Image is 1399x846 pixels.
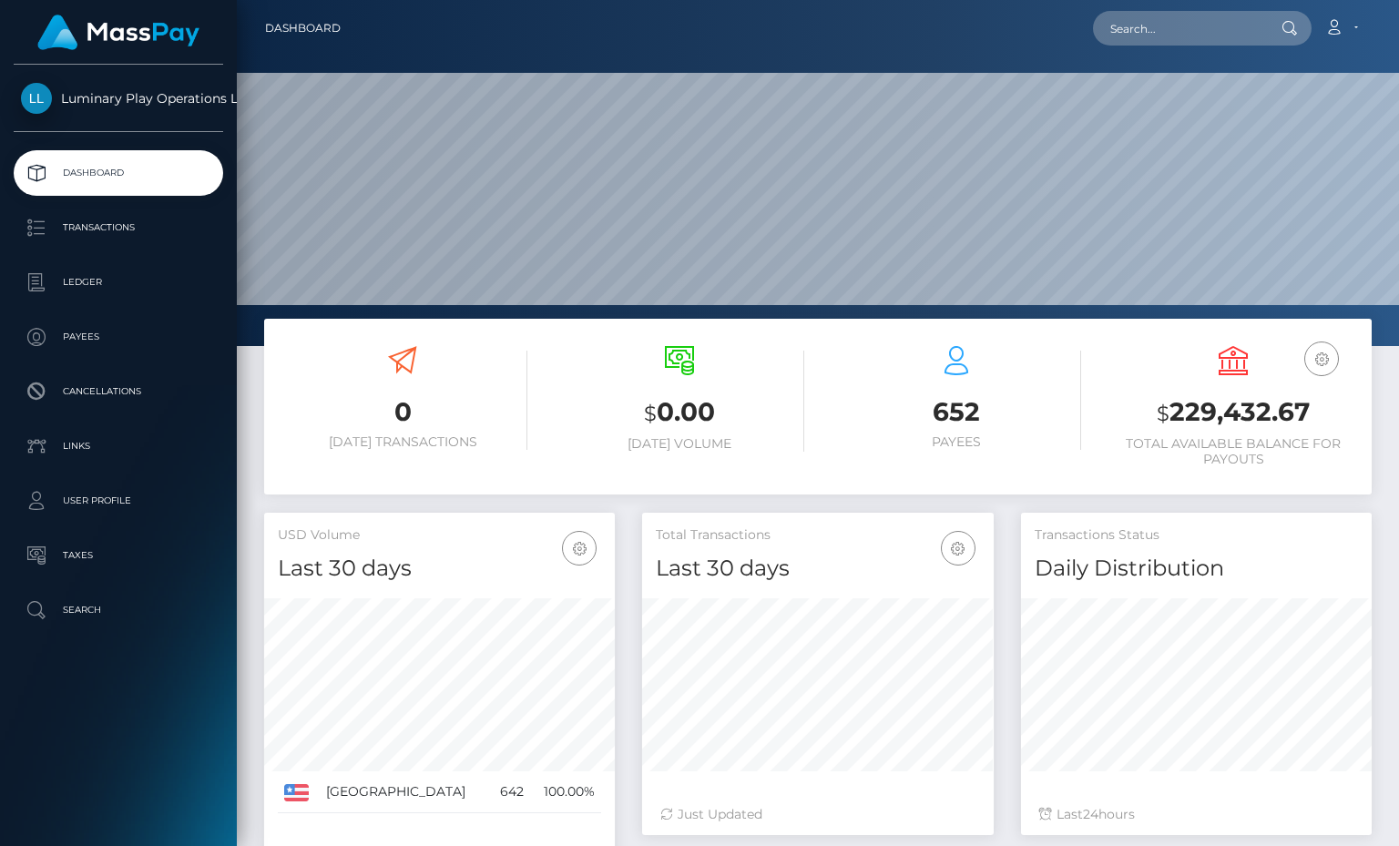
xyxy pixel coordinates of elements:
h6: [DATE] Volume [555,436,804,452]
span: 24 [1083,806,1098,822]
a: Payees [14,314,223,360]
h4: Daily Distribution [1035,553,1358,585]
a: Search [14,587,223,633]
a: Dashboard [14,150,223,196]
h6: Total Available Balance for Payouts [1108,436,1358,467]
p: Search [21,596,216,624]
h5: Total Transactions [656,526,979,545]
h4: Last 30 days [278,553,601,585]
a: Ledger [14,260,223,305]
h6: Payees [832,434,1081,450]
small: $ [1157,401,1169,426]
a: User Profile [14,478,223,524]
p: Ledger [21,269,216,296]
p: Transactions [21,214,216,241]
small: $ [644,401,657,426]
h3: 0.00 [555,394,804,432]
img: MassPay Logo [37,15,199,50]
input: Search... [1093,11,1264,46]
td: [GEOGRAPHIC_DATA] [320,771,490,813]
h5: Transactions Status [1035,526,1358,545]
p: Cancellations [21,378,216,405]
h6: [DATE] Transactions [278,434,527,450]
a: Taxes [14,533,223,578]
img: Luminary Play Operations Limited [21,83,52,114]
a: Links [14,423,223,469]
h5: USD Volume [278,526,601,545]
h3: 229,432.67 [1108,394,1358,432]
span: Luminary Play Operations Limited [14,90,223,107]
img: US.png [284,784,309,800]
p: User Profile [21,487,216,515]
a: Dashboard [265,9,341,47]
a: Cancellations [14,369,223,414]
p: Dashboard [21,159,216,187]
div: Just Updated [660,805,975,824]
p: Taxes [21,542,216,569]
h3: 652 [832,394,1081,430]
td: 100.00% [530,771,601,813]
p: Payees [21,323,216,351]
a: Transactions [14,205,223,250]
h3: 0 [278,394,527,430]
div: Last hours [1039,805,1353,824]
p: Links [21,433,216,460]
td: 642 [489,771,530,813]
h4: Last 30 days [656,553,979,585]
